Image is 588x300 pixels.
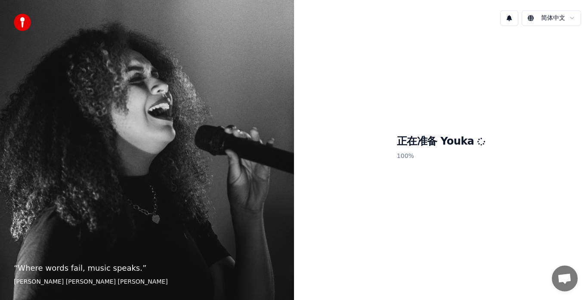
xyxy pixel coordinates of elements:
p: 100 % [397,148,485,164]
p: “ Where words fail, music speaks. ” [14,262,280,274]
footer: [PERSON_NAME] [PERSON_NAME] [PERSON_NAME] [14,278,280,286]
img: youka [14,14,31,31]
a: 开放式聊天 [552,266,578,291]
h1: 正在准备 Youka [397,135,485,148]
